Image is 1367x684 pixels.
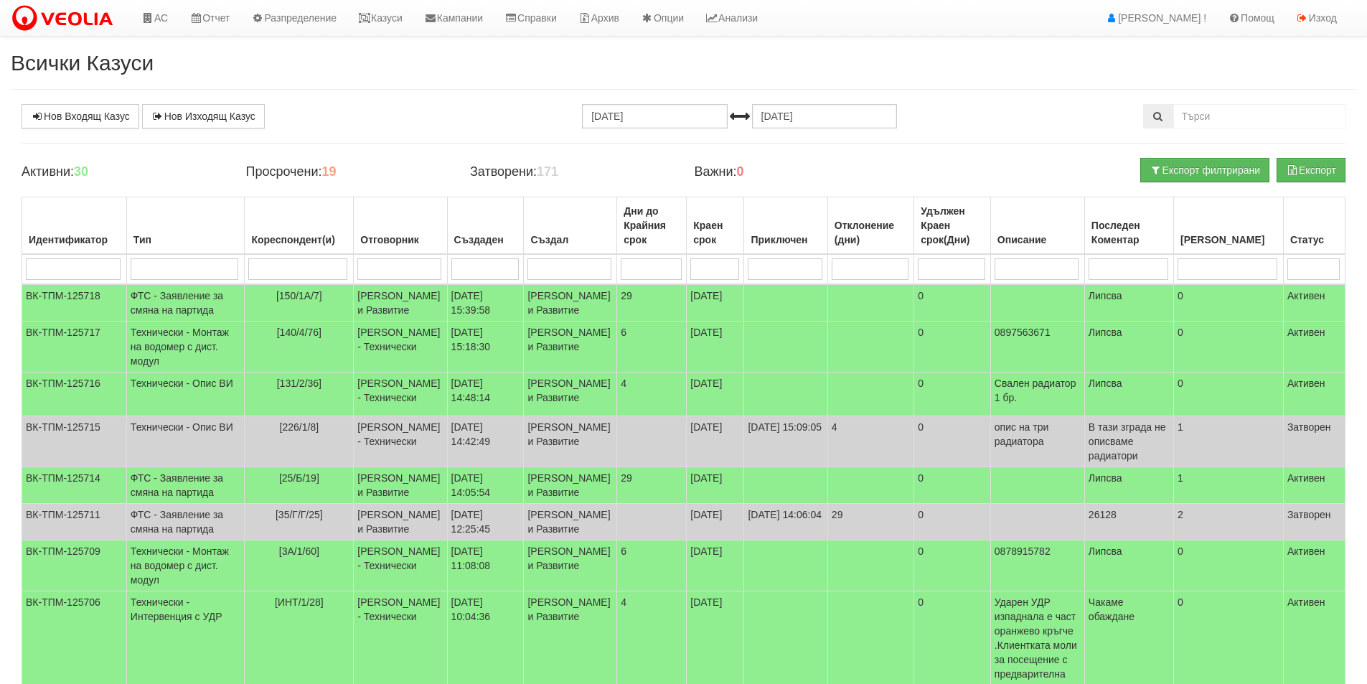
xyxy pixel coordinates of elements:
[447,197,524,255] th: Създаден: No sort applied, activate to apply an ascending sort
[617,197,687,255] th: Дни до Крайния срок: No sort applied, activate to apply an ascending sort
[744,197,827,255] th: Приключен: No sort applied, activate to apply an ascending sort
[744,504,827,540] td: [DATE] 14:06:04
[1089,509,1117,520] span: 26128
[1173,104,1345,128] input: Търсене по Идентификатор, Бл/Вх/Ап, Тип, Описание, Моб. Номер, Имейл, Файл, Коментар,
[914,373,991,416] td: 0
[354,197,447,255] th: Отговорник: No sort applied, activate to apply an ascending sort
[447,540,524,591] td: [DATE] 11:08:08
[1089,290,1122,301] span: Липсва
[1174,540,1284,591] td: 0
[22,504,127,540] td: ВК-ТПМ-125711
[447,416,524,467] td: [DATE] 14:42:49
[1287,230,1341,250] div: Статус
[687,416,744,467] td: [DATE]
[74,164,88,179] b: 30
[126,504,245,540] td: ФТС - Заявление за смяна на партида
[22,416,127,467] td: ВК-ТПМ-125715
[918,201,987,250] div: Удължен Краен срок(Дни)
[26,230,123,250] div: Идентификатор
[687,322,744,373] td: [DATE]
[354,416,447,467] td: [PERSON_NAME] - Технически
[524,504,617,540] td: [PERSON_NAME] и Развитие
[277,378,321,389] span: [131/2/36]
[1174,322,1284,373] td: 0
[1089,545,1122,557] span: Липсва
[687,504,744,540] td: [DATE]
[687,467,744,504] td: [DATE]
[357,230,443,250] div: Отговорник
[126,540,245,591] td: Технически - Монтаж на водомер с дист. модул
[1089,378,1122,389] span: Липсва
[687,197,744,255] th: Краен срок: No sort applied, activate to apply an ascending sort
[1089,596,1135,622] span: Чакаме обаждане
[1283,540,1345,591] td: Активен
[447,322,524,373] td: [DATE] 15:18:30
[914,197,991,255] th: Удължен Краен срок(Дни): No sort applied, activate to apply an ascending sort
[1084,197,1173,255] th: Последен Коментар: No sort applied, activate to apply an ascending sort
[995,544,1081,558] p: 0878915782
[524,467,617,504] td: [PERSON_NAME] и Развитие
[748,230,823,250] div: Приключен
[451,230,520,250] div: Създаден
[245,165,448,179] h4: Просрочени:
[827,504,913,540] td: 29
[126,416,245,467] td: Технически - Опис ВИ
[914,504,991,540] td: 0
[1178,230,1279,250] div: [PERSON_NAME]
[1174,197,1284,255] th: Брой Файлове: No sort applied, activate to apply an ascending sort
[276,290,322,301] span: [150/1А/7]
[280,421,319,433] span: [226/1/8]
[1089,472,1122,484] span: Липсва
[279,545,319,557] span: [3А/1/60]
[621,596,626,608] span: 4
[995,376,1081,405] p: Свален радиатор 1 бр.
[1174,467,1284,504] td: 1
[1089,215,1170,250] div: Последен Коментар
[621,327,626,338] span: 6
[744,416,827,467] td: [DATE] 15:09:05
[11,51,1356,75] h2: Всички Казуси
[1174,284,1284,322] td: 0
[1283,416,1345,467] td: Затворен
[1283,467,1345,504] td: Активен
[621,290,632,301] span: 29
[690,215,740,250] div: Краен срок
[1140,158,1269,182] button: Експорт филтрирани
[131,230,241,250] div: Тип
[694,165,896,179] h4: Важни:
[22,322,127,373] td: ВК-ТПМ-125717
[827,416,913,467] td: 4
[354,373,447,416] td: [PERSON_NAME] - Технически
[1089,327,1122,338] span: Липсва
[1089,421,1166,462] span: В тази зграда не описваме радиатори
[354,504,447,540] td: [PERSON_NAME] и Развитие
[279,472,319,484] span: [25/Б/19]
[995,420,1081,449] p: опис на три радиатора
[142,104,265,128] a: Нов Изходящ Казус
[11,4,120,34] img: VeoliaLogo.png
[524,197,617,255] th: Създал: No sort applied, activate to apply an ascending sort
[22,540,127,591] td: ВК-ТПМ-125709
[248,230,349,250] div: Кореспондент(и)
[275,596,324,608] span: [ИНТ/1/28]
[22,373,127,416] td: ВК-ТПМ-125716
[354,540,447,591] td: [PERSON_NAME] - Технически
[1174,373,1284,416] td: 0
[832,215,910,250] div: Отклонение (дни)
[524,284,617,322] td: [PERSON_NAME] и Развитие
[22,284,127,322] td: ВК-ТПМ-125718
[687,284,744,322] td: [DATE]
[914,416,991,467] td: 0
[687,540,744,591] td: [DATE]
[621,201,682,250] div: Дни до Крайния срок
[126,373,245,416] td: Технически - Опис ВИ
[524,373,617,416] td: [PERSON_NAME] и Развитие
[537,164,558,179] b: 171
[22,165,224,179] h4: Активни:
[914,540,991,591] td: 0
[1277,158,1345,182] button: Експорт
[914,284,991,322] td: 0
[126,322,245,373] td: Технически - Монтаж на водомер с дист. модул
[827,197,913,255] th: Отклонение (дни): No sort applied, activate to apply an ascending sort
[524,322,617,373] td: [PERSON_NAME] и Развитие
